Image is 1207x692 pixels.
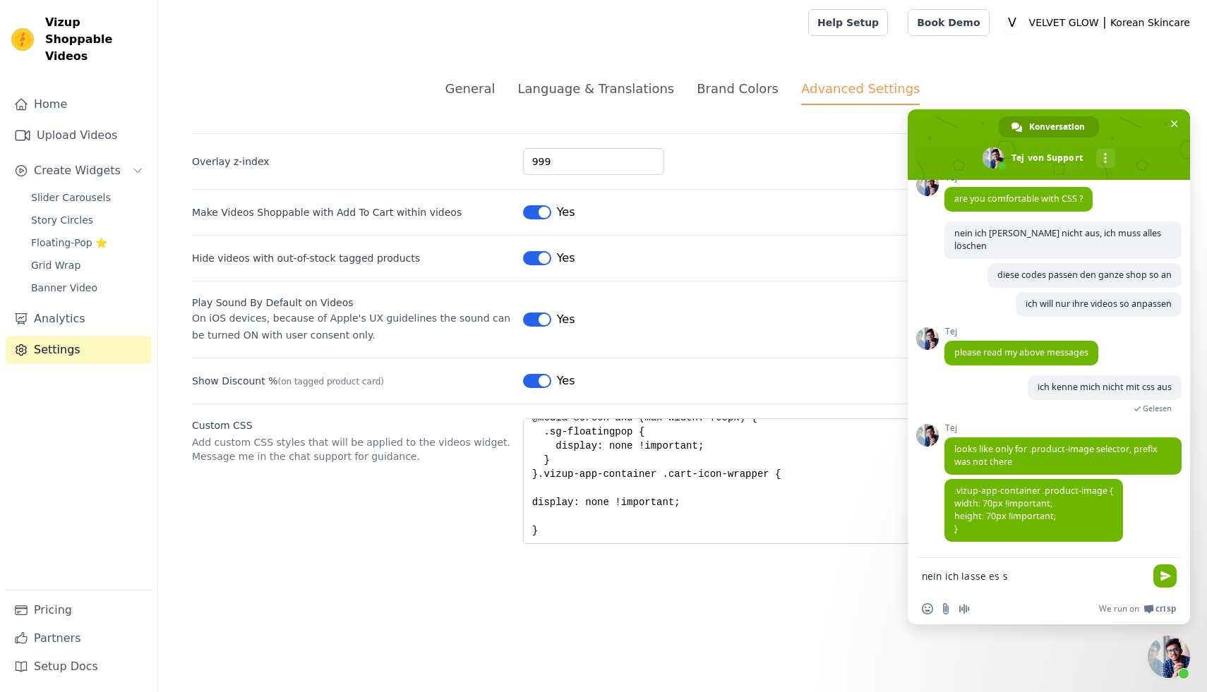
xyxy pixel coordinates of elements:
p: Add custom CSS styles that will be applied to the videos widget. Message me in the chat support f... [192,435,512,463]
button: Yes [523,311,575,328]
text: V [1008,16,1016,30]
label: Custom CSS [192,418,512,432]
span: please read my above messages [954,346,1088,358]
span: Gelesen [1143,403,1172,413]
div: General [445,79,496,98]
span: We run on [1099,603,1139,614]
button: V VELVET GLOW ⎮ Korean Skincare [1001,10,1196,35]
span: Einen Emoji einfügen [922,603,933,614]
div: Mehr Kanäle [1096,149,1115,168]
span: diese codes passen den ganze shop so an [997,269,1172,281]
button: Create Widgets [6,157,152,185]
a: Analytics [6,305,152,333]
a: Grid Wrap [23,255,152,275]
span: Yes [557,250,575,267]
a: Slider Carousels [23,188,152,207]
span: Story Circles [31,213,93,227]
a: Story Circles [23,210,152,230]
label: Overlay z-index [192,154,512,169]
button: Yes [523,250,575,267]
a: Partners [6,624,152,652]
span: Vizup Shoppable Videos [45,14,146,65]
a: Upload Videos [6,121,152,150]
a: Floating-Pop ⭐ [23,233,152,253]
div: Play Sound By Default on Videos [192,296,512,310]
a: Settings [6,336,152,364]
span: ich will nur ihre videos so anpassen [1026,298,1172,310]
div: Advanced Settings [801,79,920,105]
span: Tej [944,327,1098,336]
a: Banner Video [23,278,152,298]
textarea: Verfassen Sie Ihre Nachricht… [922,570,1145,583]
span: Yes [557,311,575,328]
span: Datei senden [940,603,951,614]
span: Konversation [1029,116,1085,138]
span: (on tagged product card) [277,377,384,387]
span: Floating-Pop ⭐ [31,236,107,250]
label: Show Discount % [192,374,512,388]
span: Yes [557,204,575,221]
a: Book Demo [908,9,989,36]
span: Create Widgets [34,162,121,179]
span: Yes [557,372,575,389]
span: nein ich [PERSON_NAME] nicht aus, ich muss alles löschen [954,227,1161,252]
a: Home [6,90,152,119]
span: are you comfortable with CSS ? [954,193,1083,205]
a: Pricing [6,596,152,624]
div: Brand Colors [697,79,779,98]
span: Chat schließen [1167,116,1182,131]
label: Hide videos with out-of-stock tagged products [192,251,512,265]
span: Senden Sie [1153,564,1177,588]
div: Konversation [999,116,1099,138]
span: Audionachricht aufzeichnen [959,603,970,614]
div: Language & Translations [517,79,674,98]
span: looks like only for .product-image selector, prefix was not there [954,443,1158,468]
a: We run onCrisp [1099,603,1176,614]
span: Grid Wrap [31,258,80,272]
button: Yes [523,204,575,221]
span: ich kenne mich nicht mit css aus [1038,381,1172,393]
p: VELVET GLOW ⎮ Korean Skincare [1023,10,1196,35]
a: Setup Docs [6,652,152,681]
label: Make Videos Shoppable with Add To Cart within videos [192,205,462,219]
div: Chat schließen [1148,636,1190,678]
img: Vizup [11,28,34,51]
span: .vizup-app-container .product-image { width: 70px !important; height: 70px !important; } [954,485,1113,535]
span: Tej [944,423,1182,433]
span: Banner Video [31,281,97,295]
button: Yes [523,372,575,389]
span: On iOS devices, because of Apple's UX guidelines the sound can be turned ON with user consent only. [192,312,510,341]
a: Help Setup [808,9,888,36]
span: Crisp [1155,603,1176,614]
span: Slider Carousels [31,190,111,205]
